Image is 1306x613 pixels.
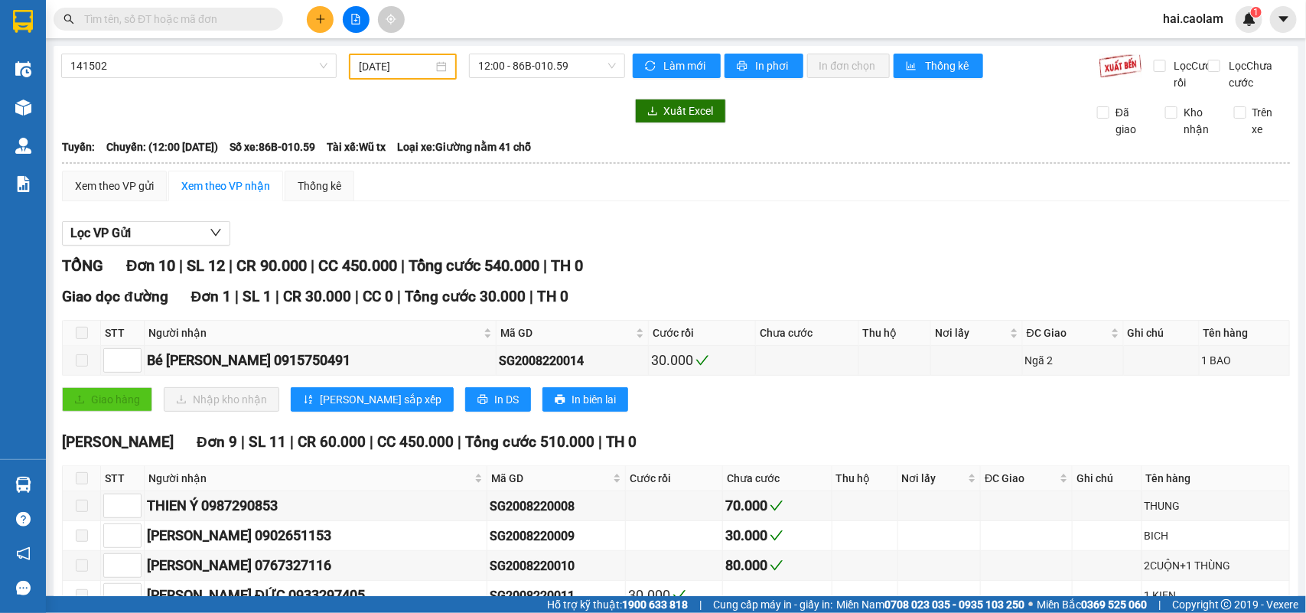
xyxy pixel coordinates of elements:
[303,394,314,406] span: sort-ascending
[695,354,709,367] span: check
[725,54,803,78] button: printerIn phơi
[725,495,829,517] div: 70.000
[64,14,74,24] span: search
[487,551,626,581] td: SG2008220010
[386,14,396,24] span: aim
[770,499,783,513] span: check
[1037,596,1147,613] span: Miền Bắc
[62,387,152,412] button: uploadGiao hàng
[15,99,31,116] img: warehouse-icon
[645,60,658,73] span: sync
[62,221,230,246] button: Lọc VP Gửi
[1145,587,1287,604] div: 1 KIEN
[547,596,688,613] span: Hỗ trợ kỹ thuật:
[1158,596,1161,613] span: |
[494,391,519,408] span: In DS
[230,139,315,155] span: Số xe: 86B-010.59
[291,387,454,412] button: sort-ascending[PERSON_NAME] sắp xếp
[1202,352,1287,369] div: 1 BAO
[147,350,493,371] div: Bé [PERSON_NAME] 0915750491
[500,324,633,341] span: Mã GD
[70,54,327,77] span: 141502
[16,581,31,595] span: message
[101,466,145,491] th: STT
[409,256,539,275] span: Tổng cước 540.000
[458,433,461,451] span: |
[807,54,891,78] button: In đơn chọn
[355,288,359,305] span: |
[756,321,859,346] th: Chưa cước
[770,559,783,572] span: check
[179,256,183,275] span: |
[906,60,919,73] span: bar-chart
[1223,57,1291,91] span: Lọc Chưa cước
[148,324,480,341] span: Người nhận
[465,433,594,451] span: Tổng cước 510.000
[490,527,623,546] div: SG2008220009
[832,466,898,491] th: Thu hộ
[187,256,225,275] span: SL 12
[477,394,488,406] span: printer
[756,57,791,74] span: In phơi
[465,387,531,412] button: printerIn DS
[377,433,454,451] span: CC 450.000
[359,58,433,75] input: 22/08/2020
[147,495,484,517] div: THIEN Ý 0987290853
[1142,466,1290,491] th: Tên hàng
[106,139,218,155] span: Chuyến: (12:00 [DATE])
[397,288,401,305] span: |
[1168,57,1220,91] span: Lọc Cước rồi
[229,256,233,275] span: |
[529,288,533,305] span: |
[1145,497,1287,514] div: THUNG
[647,106,658,118] span: download
[311,256,314,275] span: |
[241,433,245,451] span: |
[62,256,103,275] span: TỔNG
[13,10,33,33] img: logo-vxr
[1073,466,1142,491] th: Ghi chú
[327,139,386,155] span: Tài xế: Wũ tx
[101,321,145,346] th: STT
[75,178,154,194] div: Xem theo VP gửi
[16,546,31,561] span: notification
[1081,598,1147,611] strong: 0369 525 060
[370,433,373,451] span: |
[1242,12,1256,26] img: icon-new-feature
[147,585,484,606] div: [PERSON_NAME] ĐỨC 0933297405
[487,581,626,611] td: SG2008220011
[723,466,832,491] th: Chưa cước
[490,497,623,516] div: SG2008220008
[210,227,222,239] span: down
[62,141,95,153] b: Tuyến:
[487,521,626,551] td: SG2008220009
[737,60,750,73] span: printer
[925,57,971,74] span: Thống kê
[307,6,334,33] button: plus
[236,256,307,275] span: CR 90.000
[1099,54,1142,78] img: 9k=
[598,433,602,451] span: |
[15,477,31,493] img: warehouse-icon
[147,525,484,546] div: [PERSON_NAME] 0902651153
[363,288,393,305] span: CC 0
[497,346,649,376] td: SG2008220014
[1145,527,1287,544] div: BICH
[15,138,31,154] img: warehouse-icon
[1145,557,1287,574] div: 2CUỘN+1 THÙNG
[15,176,31,192] img: solution-icon
[606,433,637,451] span: TH 0
[543,256,547,275] span: |
[405,288,526,305] span: Tổng cước 30.000
[148,470,471,487] span: Người nhận
[62,433,174,451] span: [PERSON_NAME]
[1028,602,1033,608] span: ⚪️
[378,6,405,33] button: aim
[181,178,270,194] div: Xem theo VP nhận
[487,491,626,521] td: SG2008220008
[626,466,723,491] th: Cước rồi
[555,394,565,406] span: printer
[350,14,361,24] span: file-add
[622,598,688,611] strong: 1900 633 818
[537,288,568,305] span: TH 0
